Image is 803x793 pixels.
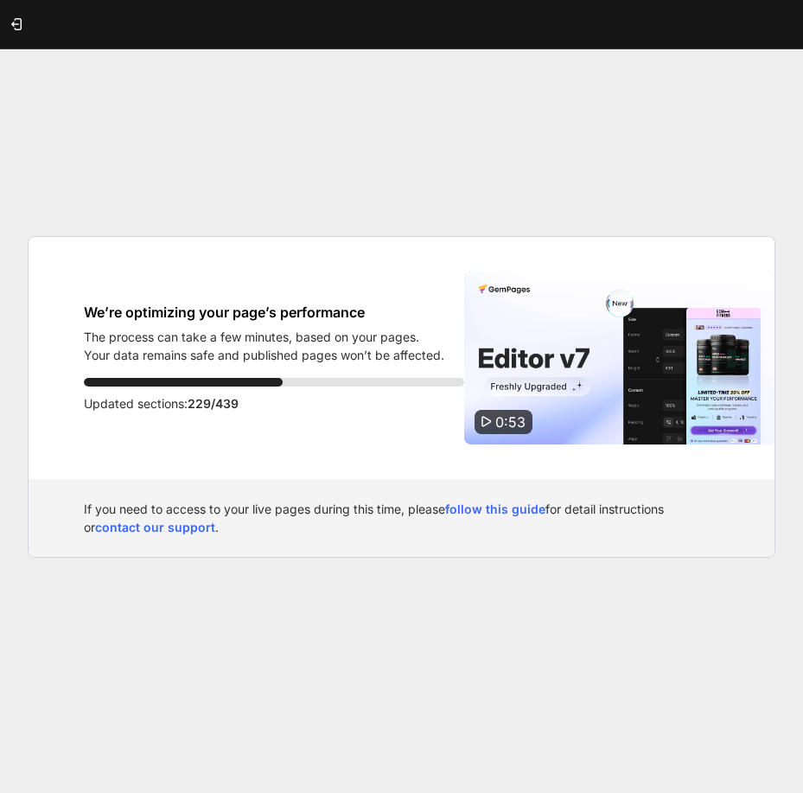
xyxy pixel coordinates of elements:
p: Updated sections: [84,393,464,414]
a: contact our support [95,520,215,534]
img: Video thumbnail [464,272,775,444]
span: 0:53 [495,413,526,431]
a: follow this guide [445,502,545,516]
span: 229/439 [188,396,239,411]
div: If you need to access to your live pages during this time, please for detail instructions or . [84,500,719,536]
h1: We’re optimizing your page’s performance [84,302,444,323]
p: Your data remains safe and published pages won’t be affected. [84,346,444,364]
p: The process can take a few minutes, based on your pages. [84,328,444,346]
